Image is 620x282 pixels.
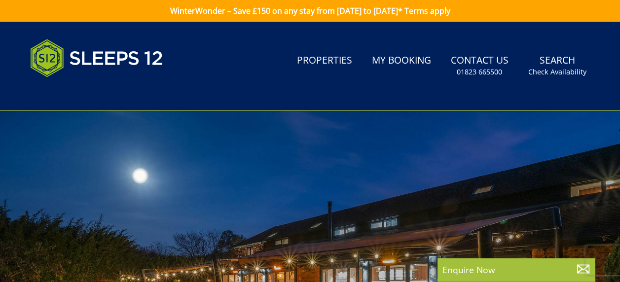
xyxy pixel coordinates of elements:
[457,67,502,77] small: 01823 665500
[442,263,590,276] p: Enquire Now
[524,50,590,82] a: SearchCheck Availability
[25,89,129,97] iframe: Customer reviews powered by Trustpilot
[293,50,356,72] a: Properties
[447,50,512,82] a: Contact Us01823 665500
[30,34,163,83] img: Sleeps 12
[528,67,586,77] small: Check Availability
[368,50,435,72] a: My Booking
